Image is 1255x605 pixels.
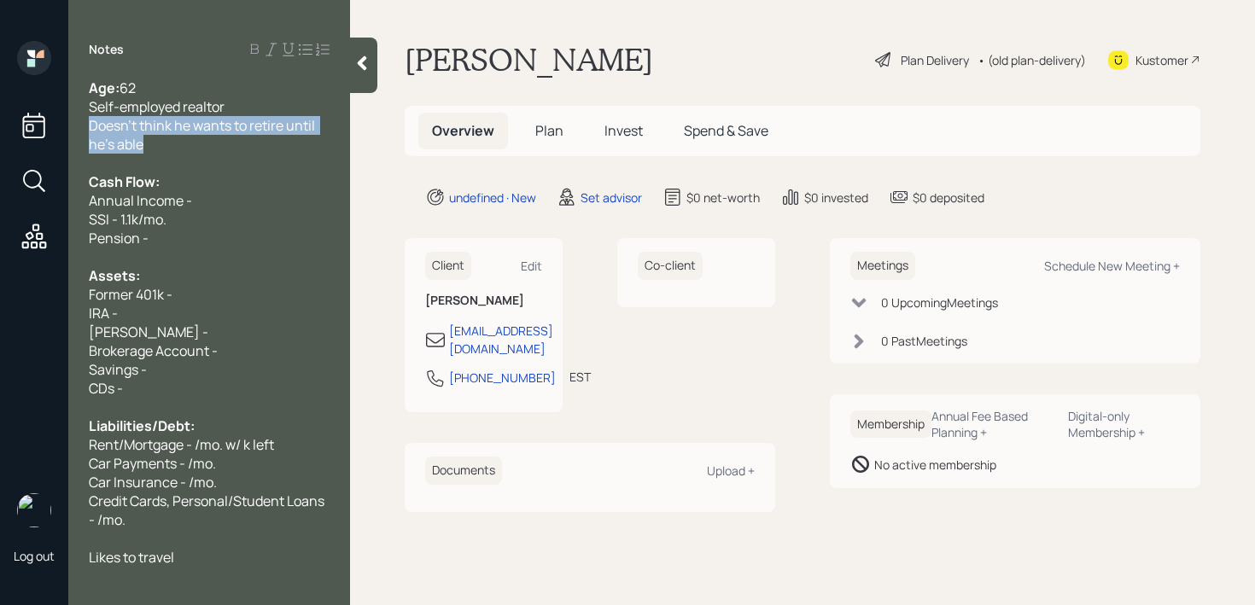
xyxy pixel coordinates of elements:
span: Savings - [89,360,147,379]
div: Annual Fee Based Planning + [931,408,1054,440]
span: Overview [432,121,494,140]
div: Plan Delivery [901,51,969,69]
h6: Client [425,252,471,280]
div: 0 Upcoming Meeting s [881,294,998,311]
div: EST [569,368,591,386]
div: Edit [521,258,542,274]
span: Brokerage Account - [89,341,218,360]
div: $0 deposited [913,189,984,207]
span: Rent/Mortgage - /mo. w/ k left [89,435,274,454]
span: SSI - 1.1k/mo. [89,210,166,229]
span: Plan [535,121,563,140]
span: Age: [89,79,120,97]
h6: Co-client [638,252,703,280]
span: Invest [604,121,643,140]
div: No active membership [874,456,996,474]
div: [EMAIL_ADDRESS][DOMAIN_NAME] [449,322,553,358]
span: Doesn't think he wants to retire until he's able [89,116,318,154]
label: Notes [89,41,124,58]
h6: Membership [850,410,931,439]
h6: Meetings [850,252,915,280]
img: retirable_logo.png [17,493,51,527]
div: Upload + [707,462,755,479]
div: Log out [14,548,55,564]
span: Credit Cards, Personal/Student Loans - /mo. [89,492,327,529]
span: Car Insurance - /mo. [89,473,217,492]
div: 0 Past Meeting s [881,332,967,350]
h1: [PERSON_NAME] [405,41,653,79]
span: Assets: [89,266,140,285]
span: Pension - [89,229,149,247]
div: Kustomer [1135,51,1188,69]
span: IRA - [89,304,118,323]
div: $0 invested [804,189,868,207]
h6: [PERSON_NAME] [425,294,542,308]
span: Annual Income - [89,191,192,210]
h6: Documents [425,457,502,485]
span: Likes to travel [89,548,174,567]
span: [PERSON_NAME] - [89,323,208,341]
span: Former 401k - [89,285,172,304]
div: undefined · New [449,189,536,207]
div: Set advisor [581,189,642,207]
span: 62 [120,79,136,97]
span: Cash Flow: [89,172,160,191]
span: Liabilities/Debt: [89,416,195,435]
div: • (old plan-delivery) [978,51,1086,69]
span: CDs - [89,379,123,398]
span: Spend & Save [684,121,768,140]
div: [PHONE_NUMBER] [449,369,556,387]
span: Self-employed realtor [89,97,225,116]
div: Schedule New Meeting + [1044,258,1180,274]
div: $0 net-worth [686,189,760,207]
div: Digital-only Membership + [1068,408,1180,440]
span: Car Payments - /mo. [89,454,216,473]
